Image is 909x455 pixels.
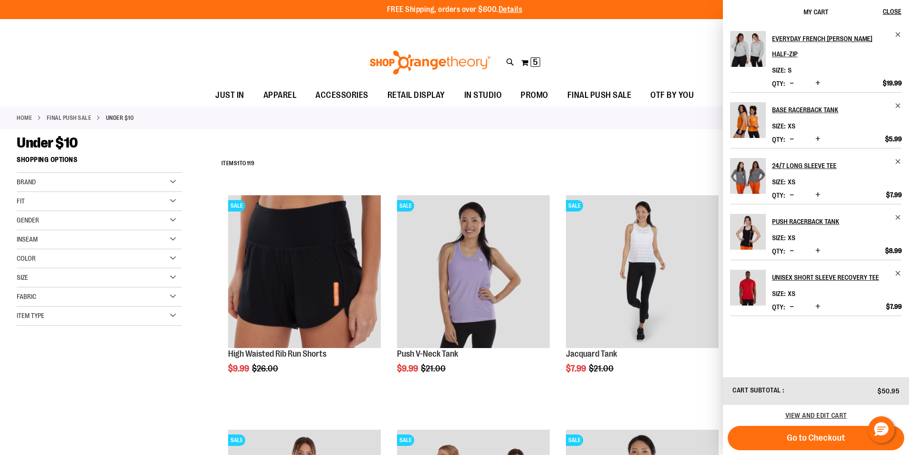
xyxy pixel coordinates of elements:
[772,158,902,173] a: 24/7 Long Sleeve Tee
[306,85,378,106] a: ACCESSORIES
[883,79,902,87] span: $19.99
[499,5,522,14] a: Details
[772,102,889,117] h2: Base Racerback Tank
[730,31,766,67] img: Everyday French Terry Half-Zip
[813,302,823,312] button: Increase product quantity
[788,122,795,130] span: XS
[772,270,902,285] a: Unisex Short Sleeve Recovery Tee
[772,247,785,255] label: Qty
[589,364,615,373] span: $21.00
[566,200,583,212] span: SALE
[728,426,904,450] button: Go to Checkout
[17,274,28,281] span: Size
[895,31,902,38] a: Remove item
[730,31,766,73] a: Everyday French Terry Half-Zip
[730,214,766,250] img: Push Racerback Tank
[47,114,92,122] a: FINAL PUSH SALE
[17,197,25,205] span: Fit
[772,290,785,297] dt: Size
[730,260,902,316] li: Product
[397,195,550,348] img: Product image for Push V-Neck Tank
[788,178,795,186] span: XS
[558,85,641,106] a: FINAL PUSH SALE
[521,85,548,106] span: PROMO
[788,66,792,74] span: S
[878,387,899,395] span: $50.95
[730,158,766,194] img: 24/7 Long Sleeve Tee
[17,151,182,173] strong: Shopping Options
[886,302,902,311] span: $7.99
[886,190,902,199] span: $7.99
[567,85,632,106] span: FINAL PUSH SALE
[772,31,889,62] h2: Everyday French [PERSON_NAME] Half-Zip
[730,148,902,204] li: Product
[387,85,445,106] span: RETAIL DISPLAY
[650,85,694,106] span: OTF BY YOU
[421,364,447,373] span: $21.00
[730,204,902,260] li: Product
[215,85,244,106] span: JUST IN
[730,158,766,200] a: 24/7 Long Sleeve Tee
[787,302,796,312] button: Decrease product quantity
[730,270,766,312] a: Unisex Short Sleeve Recovery Tee
[228,349,326,359] a: High Waisted Rib Run Shorts
[772,102,902,117] a: Base Racerback Tank
[787,190,796,200] button: Decrease product quantity
[772,270,889,285] h2: Unisex Short Sleeve Recovery Tee
[883,8,901,15] span: Close
[533,57,538,67] span: 5
[17,114,32,122] a: Home
[772,66,785,74] dt: Size
[813,246,823,256] button: Increase product quantity
[868,416,895,443] button: Hello, have a question? Let’s chat.
[17,178,36,186] span: Brand
[813,79,823,88] button: Increase product quantity
[397,200,414,212] span: SALE
[772,234,785,242] dt: Size
[455,85,512,106] a: IN STUDIO
[730,270,766,306] img: Unisex Short Sleeve Recovery Tee
[17,216,39,224] span: Gender
[223,190,386,398] div: product
[772,122,785,130] dt: Size
[247,160,255,167] span: 119
[397,349,458,359] a: Push V-Neck Tank
[315,85,368,106] span: ACCESSORIES
[772,191,785,199] label: Qty
[566,364,587,373] span: $7.99
[772,158,889,173] h2: 24/7 Long Sleeve Tee
[788,290,795,297] span: XS
[397,195,550,349] a: Product image for Push V-Neck TankSALE
[787,135,796,144] button: Decrease product quantity
[641,85,703,106] a: OTF BY YOU
[221,156,255,171] h2: Items to
[787,79,796,88] button: Decrease product quantity
[464,85,502,106] span: IN STUDIO
[566,434,583,446] span: SALE
[228,200,245,212] span: SALE
[566,349,617,359] a: Jacquard Tank
[397,364,419,373] span: $9.99
[566,195,719,349] a: Front view of Jacquard TankSALE
[392,190,554,398] div: product
[17,312,44,319] span: Item Type
[804,8,828,16] span: My Cart
[787,433,845,443] span: Go to Checkout
[228,434,245,446] span: SALE
[772,214,902,229] a: Push Racerback Tank
[772,31,902,62] a: Everyday French [PERSON_NAME] Half-Zip
[885,246,902,255] span: $8.99
[730,214,766,256] a: Push Racerback Tank
[254,85,306,106] a: APPAREL
[397,434,414,446] span: SALE
[813,135,823,144] button: Increase product quantity
[788,234,795,242] span: XS
[772,178,785,186] dt: Size
[895,214,902,221] a: Remove item
[378,85,455,106] a: RETAIL DISPLAY
[106,114,134,122] strong: Under $10
[772,303,785,311] label: Qty
[772,214,889,229] h2: Push Racerback Tank
[772,80,785,87] label: Qty
[730,102,766,144] a: Base Racerback Tank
